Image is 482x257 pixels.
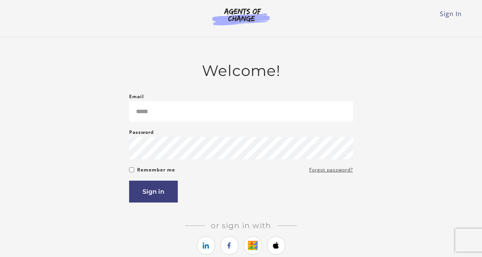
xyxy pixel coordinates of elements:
a: Sign In [440,10,462,18]
h2: Welcome! [129,62,353,80]
img: Agents of Change Logo [204,8,278,25]
a: Forgot password? [309,165,353,175]
a: https://courses.thinkific.com/users/auth/google?ss%5Breferral%5D=&ss%5Buser_return_to%5D=&ss%5Bvi... [244,236,262,255]
button: Sign in [129,181,178,203]
a: https://courses.thinkific.com/users/auth/facebook?ss%5Breferral%5D=&ss%5Buser_return_to%5D=&ss%5B... [220,236,239,255]
span: Or sign in with [205,221,277,230]
a: https://courses.thinkific.com/users/auth/linkedin?ss%5Breferral%5D=&ss%5Buser_return_to%5D=&ss%5B... [197,236,215,255]
label: Remember me [137,165,175,175]
label: Password [129,128,154,137]
label: Email [129,92,144,101]
a: https://courses.thinkific.com/users/auth/apple?ss%5Breferral%5D=&ss%5Buser_return_to%5D=&ss%5Bvis... [267,236,285,255]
